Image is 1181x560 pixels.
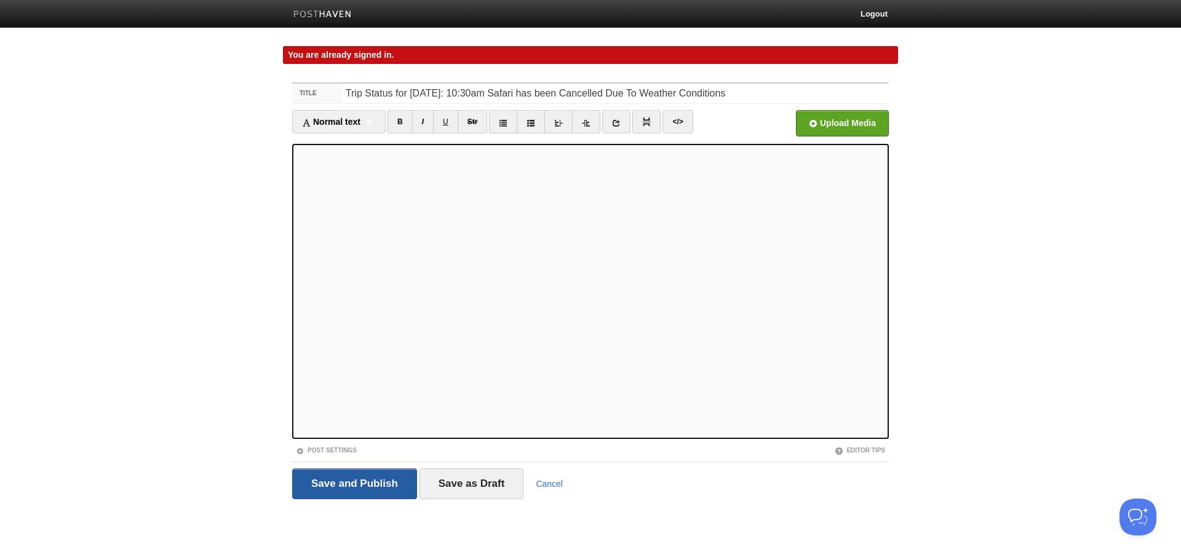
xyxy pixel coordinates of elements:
a: B [388,110,413,133]
a: Post Settings [296,447,357,454]
a: I [412,110,434,133]
input: Save as Draft [420,468,524,499]
img: pagebreak-icon.png [642,117,651,126]
a: Cancel [536,479,563,489]
a: </> [662,110,693,133]
del: Str [467,117,478,126]
a: Str [458,110,488,133]
a: U [433,110,458,133]
div: You are already signed in. [283,46,898,64]
label: Title [292,84,342,103]
a: Editor Tips [835,447,885,454]
input: Save and Publish [292,468,417,499]
img: Posthaven-bar [293,10,352,20]
iframe: Help Scout Beacon - Open [1119,499,1156,535]
span: Normal text [302,117,360,127]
